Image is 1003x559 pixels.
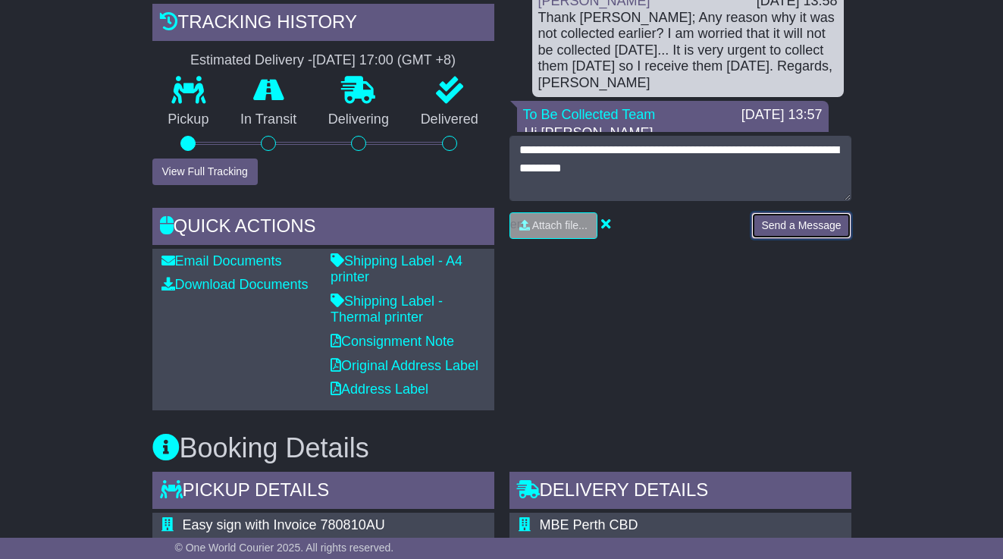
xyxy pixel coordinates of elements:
[224,111,312,128] p: In Transit
[538,10,838,92] div: Thank [PERSON_NAME]; Any reason why it was not collected earlier? I am worried that it will not b...
[152,472,494,513] div: Pickup Details
[152,208,494,249] div: Quick Actions
[405,111,494,128] p: Delivered
[525,125,821,142] p: Hi [PERSON_NAME],
[331,294,443,325] a: Shipping Label - Thermal printer
[751,212,851,239] button: Send a Message
[152,159,258,185] button: View Full Tracking
[183,517,385,532] span: Easy sign with Invoice 780810AU
[741,107,823,124] div: [DATE] 13:57
[152,433,851,463] h3: Booking Details
[540,517,638,532] span: MBE Perth CBD
[331,382,428,397] a: Address Label
[312,52,456,69] div: [DATE] 17:00 (GMT +8)
[161,277,309,292] a: Download Documents
[331,358,478,373] a: Original Address Label
[312,111,405,128] p: Delivering
[175,542,394,554] span: © One World Courier 2025. All rights reserved.
[152,111,225,128] p: Pickup
[523,107,656,122] a: To Be Collected Team
[152,4,494,45] div: Tracking history
[152,52,494,69] div: Estimated Delivery -
[331,334,454,349] a: Consignment Note
[509,472,851,513] div: Delivery Details
[331,253,462,285] a: Shipping Label - A4 printer
[161,253,282,269] a: Email Documents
